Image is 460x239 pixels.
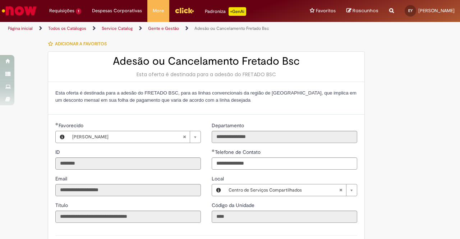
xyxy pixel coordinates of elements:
span: Necessários - Favorecido [59,122,85,129]
span: Favoritos [316,7,336,14]
span: 1 [76,8,81,14]
span: Centro de Serviços Compartilhados [229,184,339,196]
abbr: Limpar campo Local [335,184,346,196]
abbr: Limpar campo Favorecido [179,131,190,143]
span: Local [212,175,225,182]
span: Requisições [49,7,74,14]
h2: Adesão ou Cancelamento Fretado Bsc [55,55,357,67]
ul: Trilhas de página [5,22,301,35]
label: Somente leitura - Departamento [212,122,245,129]
span: Obrigatório Preenchido [212,149,215,152]
span: Somente leitura - Título [55,202,69,208]
img: ServiceNow [1,4,38,18]
span: More [153,7,164,14]
input: ID [55,157,201,170]
input: Telefone de Contato [212,157,357,170]
span: EY [408,8,413,13]
span: [PERSON_NAME] [418,8,455,14]
span: Rascunhos [353,7,378,14]
p: +GenAi [229,7,246,16]
a: Página inicial [8,26,33,31]
label: Somente leitura - Email [55,175,69,182]
a: Adesão ou Cancelamento Fretado Bsc [194,26,269,31]
span: Esta oferta é destinada para a adesão do FRETADO BSC, para as linhas convencionais da região de [... [55,90,356,103]
label: Somente leitura - ID [55,148,61,156]
div: Padroniza [205,7,246,16]
button: Local, Visualizar este registro Centro de Serviços Compartilhados [212,184,225,196]
a: Service Catalog [102,26,133,31]
span: Obrigatório Preenchido [55,123,59,125]
span: Adicionar a Favoritos [55,41,107,47]
input: Código da Unidade [212,211,357,223]
input: Email [55,184,201,196]
a: [PERSON_NAME]Limpar campo Favorecido [69,131,201,143]
a: Todos os Catálogos [48,26,86,31]
span: Despesas Corporativas [92,7,142,14]
div: Esta oferta é destinada para a adesão do FRETADO BSC [55,71,357,78]
button: Favorecido, Visualizar este registro Eduardo Massahiro Almeida Yamada [56,131,69,143]
span: Somente leitura - ID [55,149,61,155]
span: Somente leitura - Código da Unidade [212,202,256,208]
button: Adicionar a Favoritos [48,36,111,51]
label: Somente leitura - Código da Unidade [212,202,256,209]
img: click_logo_yellow_360x200.png [175,5,194,16]
a: Rascunhos [346,8,378,14]
span: [PERSON_NAME] [72,131,183,143]
label: Somente leitura - Título [55,202,69,209]
span: Telefone de Contato [215,149,262,155]
a: Centro de Serviços CompartilhadosLimpar campo Local [225,184,357,196]
input: Título [55,211,201,223]
a: Gente e Gestão [148,26,179,31]
input: Departamento [212,131,357,143]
